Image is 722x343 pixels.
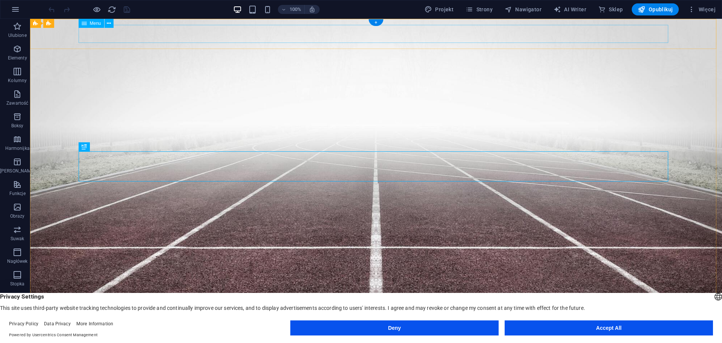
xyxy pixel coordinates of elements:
button: reload [107,5,116,14]
button: AI Writer [551,3,589,15]
button: Kliknij tutaj, aby wyjść z trybu podglądu i kontynuować edycję [92,5,101,14]
span: Opublikuj [638,6,673,13]
p: Boksy [11,123,24,129]
button: Strony [463,3,496,15]
button: Nawigator [502,3,545,15]
div: Projekt (Ctrl+Alt+Y) [422,3,457,15]
i: Po zmianie rozmiaru automatycznie dostosowuje poziom powiększenia do wybranego urządzenia. [309,6,315,13]
span: Menu [90,21,101,26]
p: Suwak [11,236,24,242]
p: Harmonijka [5,145,30,151]
p: Ulubione [8,32,27,38]
span: Projekt [425,6,454,13]
button: 100% [278,5,305,14]
p: Obrazy [10,213,25,219]
i: Przeładuj stronę [108,5,116,14]
button: Sklep [595,3,626,15]
span: Nawigator [505,6,541,13]
p: Kolumny [8,78,27,84]
p: Funkcje [9,191,26,197]
button: Opublikuj [632,3,679,15]
span: AI Writer [554,6,586,13]
p: Zawartość [6,100,28,106]
h6: 100% [289,5,301,14]
div: + [369,19,383,26]
p: Stopka [10,281,25,287]
span: Sklep [598,6,623,13]
p: Nagłówek [7,258,28,264]
button: Więcej [685,3,719,15]
p: Elementy [8,55,27,61]
button: Projekt [422,3,457,15]
span: Więcej [688,6,716,13]
span: Strony [466,6,493,13]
